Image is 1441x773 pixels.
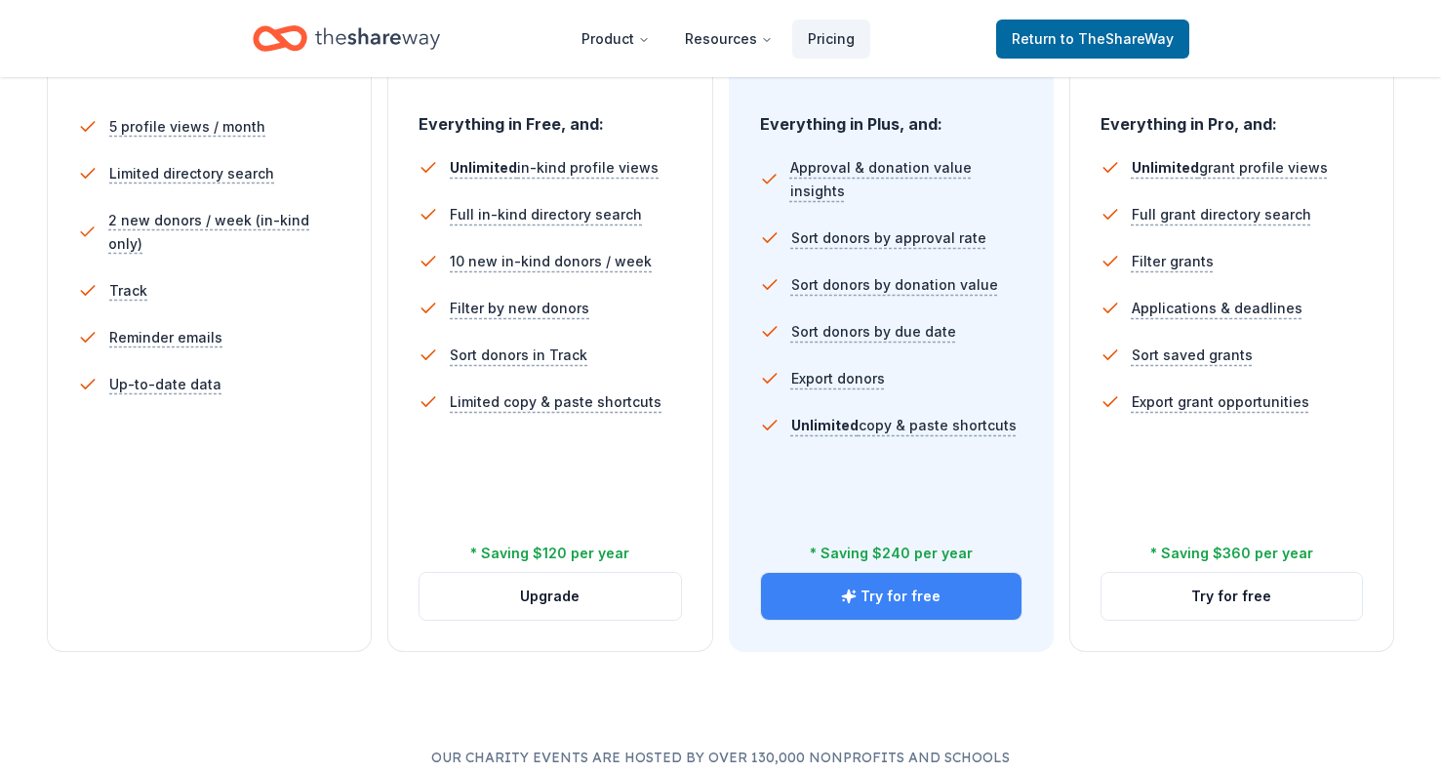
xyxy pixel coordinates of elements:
a: Returnto TheShareWay [996,20,1189,59]
span: Unlimited [791,417,859,433]
div: Everything in Pro, and: [1101,96,1363,137]
div: Everything in Plus, and: [760,96,1022,137]
span: Applications & deadlines [1132,297,1302,320]
button: Try for free [1101,573,1362,620]
div: * Saving $360 per year [1150,542,1313,565]
span: Reminder emails [109,326,222,349]
button: Upgrade [420,573,680,620]
button: Try for free [761,573,1021,620]
button: Resources [669,20,788,59]
span: 5 profile views / month [109,115,265,139]
span: Sort saved grants [1132,344,1253,367]
span: Limited directory search [109,162,274,185]
span: Sort donors by due date [791,320,956,344]
span: Sort donors in Track [450,344,587,367]
span: Filter by new donors [450,297,589,320]
a: Pricing [792,20,870,59]
span: 2 new donors / week (in-kind only) [108,209,340,256]
span: Full grant directory search [1132,203,1311,226]
span: Sort donors by donation value [791,273,998,297]
span: Return [1012,27,1174,51]
p: Our charity events are hosted by over 130,000 nonprofits and schools [47,746,1394,769]
span: Sort donors by approval rate [791,226,986,250]
span: 10 new in-kind donors / week [450,250,652,273]
span: Filter grants [1132,250,1214,273]
div: * Saving $120 per year [470,542,629,565]
span: to TheShareWay [1061,30,1174,47]
span: Approval & donation value insights [790,156,1022,203]
div: * Saving $240 per year [810,542,973,565]
span: Unlimited [1132,159,1199,176]
nav: Main [566,16,870,61]
div: Everything in Free, and: [419,96,681,137]
span: Track [109,279,147,303]
span: in-kind profile views [450,159,659,176]
span: Up-to-date data [109,373,221,396]
a: Home [253,16,440,61]
span: Full in-kind directory search [450,203,642,226]
span: copy & paste shortcuts [791,417,1017,433]
span: Export donors [791,367,885,390]
span: Unlimited [450,159,517,176]
span: grant profile views [1132,159,1328,176]
span: Limited copy & paste shortcuts [450,390,661,414]
span: Export grant opportunities [1132,390,1309,414]
button: Product [566,20,665,59]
